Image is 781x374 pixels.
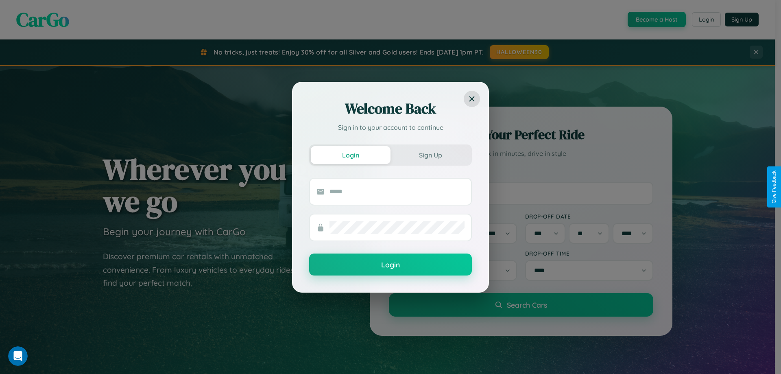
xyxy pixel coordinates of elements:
[311,146,390,164] button: Login
[309,122,472,132] p: Sign in to your account to continue
[309,99,472,118] h2: Welcome Back
[309,254,472,276] button: Login
[771,171,777,203] div: Give Feedback
[8,346,28,366] iframe: Intercom live chat
[390,146,470,164] button: Sign Up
